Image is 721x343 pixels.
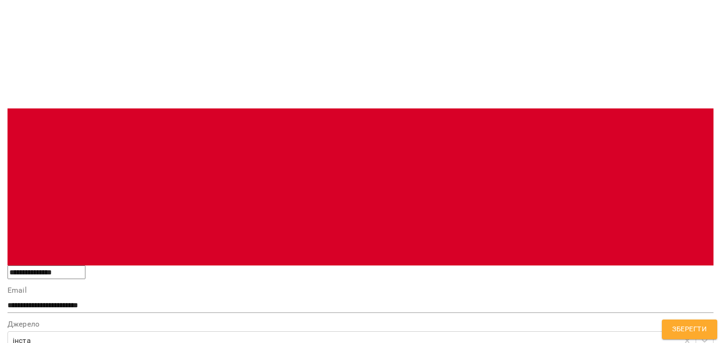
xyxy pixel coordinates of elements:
label: Email [8,287,713,294]
label: Джерело [8,320,713,328]
span: Зберегти [672,323,707,335]
button: Зберегти [662,320,717,339]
